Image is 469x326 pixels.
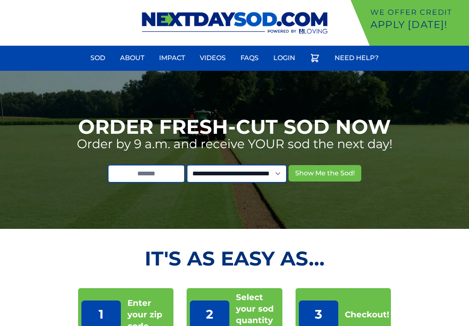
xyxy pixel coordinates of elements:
p: Order by 9 a.m. and receive YOUR sod the next day! [77,137,393,151]
p: We offer Credit [370,7,466,18]
a: Login [268,48,300,68]
h1: Order Fresh-Cut Sod Now [78,117,391,137]
a: Impact [154,48,190,68]
h2: It's as Easy As... [78,249,391,268]
a: Sod [85,48,110,68]
a: Need Help? [330,48,384,68]
p: Apply [DATE]! [370,18,466,31]
a: FAQs [236,48,263,68]
a: About [115,48,149,68]
p: Checkout! [345,309,389,320]
button: Show Me the Sod! [289,165,361,182]
a: Videos [195,48,231,68]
